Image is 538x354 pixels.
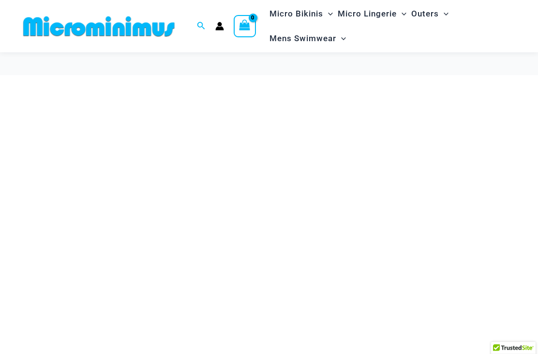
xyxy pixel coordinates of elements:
a: OutersMenu ToggleMenu Toggle [409,1,451,26]
a: Micro BikinisMenu ToggleMenu Toggle [267,1,335,26]
span: Outers [411,1,439,26]
span: Menu Toggle [397,1,406,26]
span: Menu Toggle [439,1,448,26]
span: Micro Lingerie [338,1,397,26]
a: Mens SwimwearMenu ToggleMenu Toggle [267,26,348,51]
span: Menu Toggle [336,26,346,51]
a: Account icon link [215,22,224,31]
span: Micro Bikinis [269,1,323,26]
a: View Shopping Cart, empty [234,15,256,37]
a: Micro LingerieMenu ToggleMenu Toggle [335,1,409,26]
a: Search icon link [197,20,206,32]
img: MM SHOP LOGO FLAT [19,15,179,37]
span: Menu Toggle [323,1,333,26]
span: Mens Swimwear [269,26,336,51]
